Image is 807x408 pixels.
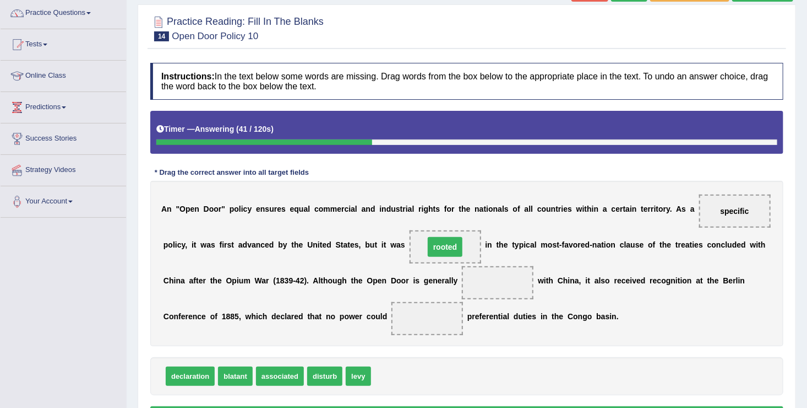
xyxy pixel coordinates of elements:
[212,276,217,285] b: h
[163,276,169,285] b: C
[221,205,225,213] b: "
[350,240,355,249] b: e
[194,205,199,213] b: n
[186,205,190,213] b: p
[299,240,303,249] b: e
[355,240,359,249] b: s
[150,14,324,41] h2: Practice Reading: Fill In The Blanks
[222,240,224,249] b: i
[603,205,607,213] b: a
[625,205,630,213] b: a
[260,205,265,213] b: n
[391,205,396,213] b: u
[716,240,721,249] b: n
[326,240,331,249] b: d
[265,240,269,249] b: e
[559,240,562,249] b: -
[194,240,197,249] b: t
[280,276,285,285] b: 8
[185,240,187,249] b: ,
[732,240,737,249] b: d
[192,240,194,249] b: i
[294,240,299,249] b: h
[237,276,239,285] b: i
[278,240,283,249] b: b
[562,240,565,249] b: f
[444,205,447,213] b: f
[172,31,258,41] small: Open Door Policy 10
[653,240,656,249] b: f
[236,125,239,133] b: (
[461,205,466,213] b: h
[612,205,616,213] b: c
[370,240,375,249] b: u
[163,240,168,249] b: p
[379,205,381,213] b: i
[578,240,581,249] b: r
[561,205,564,213] b: i
[200,240,206,249] b: w
[230,205,235,213] b: p
[585,240,590,249] b: d
[726,240,728,249] b: l
[651,205,653,213] b: r
[168,240,173,249] b: o
[226,276,232,285] b: O
[320,276,323,285] b: t
[175,240,177,249] b: i
[330,205,337,213] b: m
[513,205,518,213] b: o
[662,240,667,249] b: h
[648,240,653,249] b: o
[525,205,529,213] b: a
[320,240,323,249] b: t
[396,276,401,285] b: o
[487,240,492,249] b: n
[699,195,771,228] span: Drop target
[231,240,234,249] b: t
[720,207,749,216] span: specific
[656,205,659,213] b: t
[670,205,672,213] b: .
[269,240,274,249] b: d
[238,240,243,249] b: a
[402,205,405,213] b: r
[323,276,328,285] b: h
[182,240,186,249] b: y
[546,205,551,213] b: u
[217,276,222,285] b: e
[690,205,695,213] b: a
[319,276,321,285] b: l
[167,205,172,213] b: n
[224,240,227,249] b: r
[488,205,493,213] b: o
[435,205,440,213] b: s
[234,205,239,213] b: o
[526,240,530,249] b: c
[248,205,252,213] b: y
[676,205,681,213] b: A
[568,205,572,213] b: s
[756,240,759,249] b: i
[206,240,211,249] b: a
[255,276,262,285] b: W
[641,205,644,213] b: t
[243,240,248,249] b: d
[663,205,666,213] b: r
[594,205,599,213] b: n
[353,276,358,285] b: h
[351,276,354,285] b: t
[244,276,250,285] b: m
[239,125,271,133] b: 41 / 120s
[620,240,624,249] b: c
[497,240,499,249] b: t
[391,276,396,285] b: D
[342,276,347,285] b: h
[365,240,370,249] b: b
[241,205,243,213] b: i
[381,205,386,213] b: n
[299,205,304,213] b: u
[750,240,756,249] b: w
[199,276,203,285] b: e
[296,276,300,285] b: 4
